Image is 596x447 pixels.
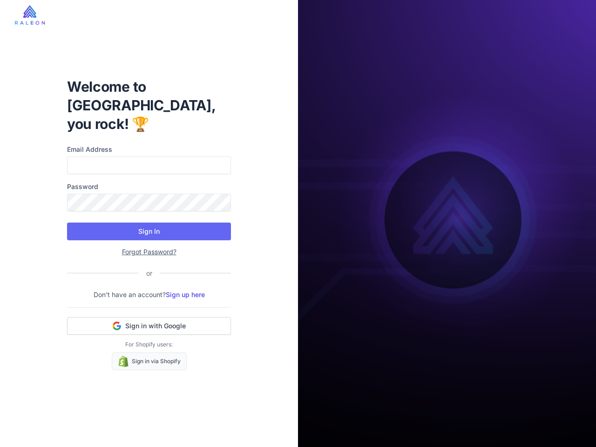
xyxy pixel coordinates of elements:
label: Email Address [67,144,231,155]
a: Forgot Password? [122,248,176,256]
h1: Welcome to [GEOGRAPHIC_DATA], you rock! 🏆 [67,77,231,133]
label: Password [67,182,231,192]
span: Sign in with Google [125,321,186,331]
div: or [139,268,160,278]
button: Sign in with Google [67,317,231,335]
button: Sign In [67,223,231,240]
p: Don't have an account? [67,290,231,300]
a: Sign up here [166,291,205,298]
p: For Shopify users: [67,340,231,349]
img: raleon-logo-whitebg.9aac0268.jpg [15,5,45,25]
a: Sign in via Shopify [112,352,187,370]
